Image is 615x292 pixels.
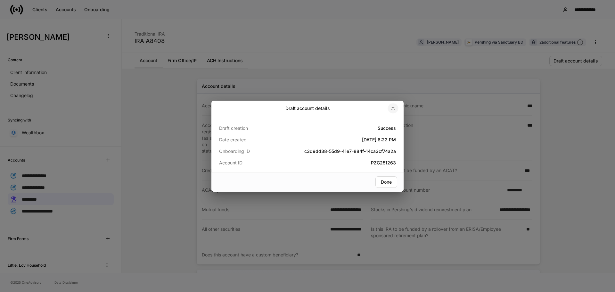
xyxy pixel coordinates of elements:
[285,105,330,112] h2: Draft account details
[219,137,278,143] p: Date created
[219,125,278,131] p: Draft creation
[278,148,396,154] h5: c3d9dd38-55d9-41e7-884f-14ca3cf74a2a
[278,137,396,143] h5: [DATE] 6:22 PM
[219,160,278,166] p: Account ID
[375,176,397,188] button: Done
[278,125,396,131] h5: Success
[381,180,392,184] div: Done
[219,148,278,154] p: Onboarding ID
[278,160,396,166] h5: PZG251263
